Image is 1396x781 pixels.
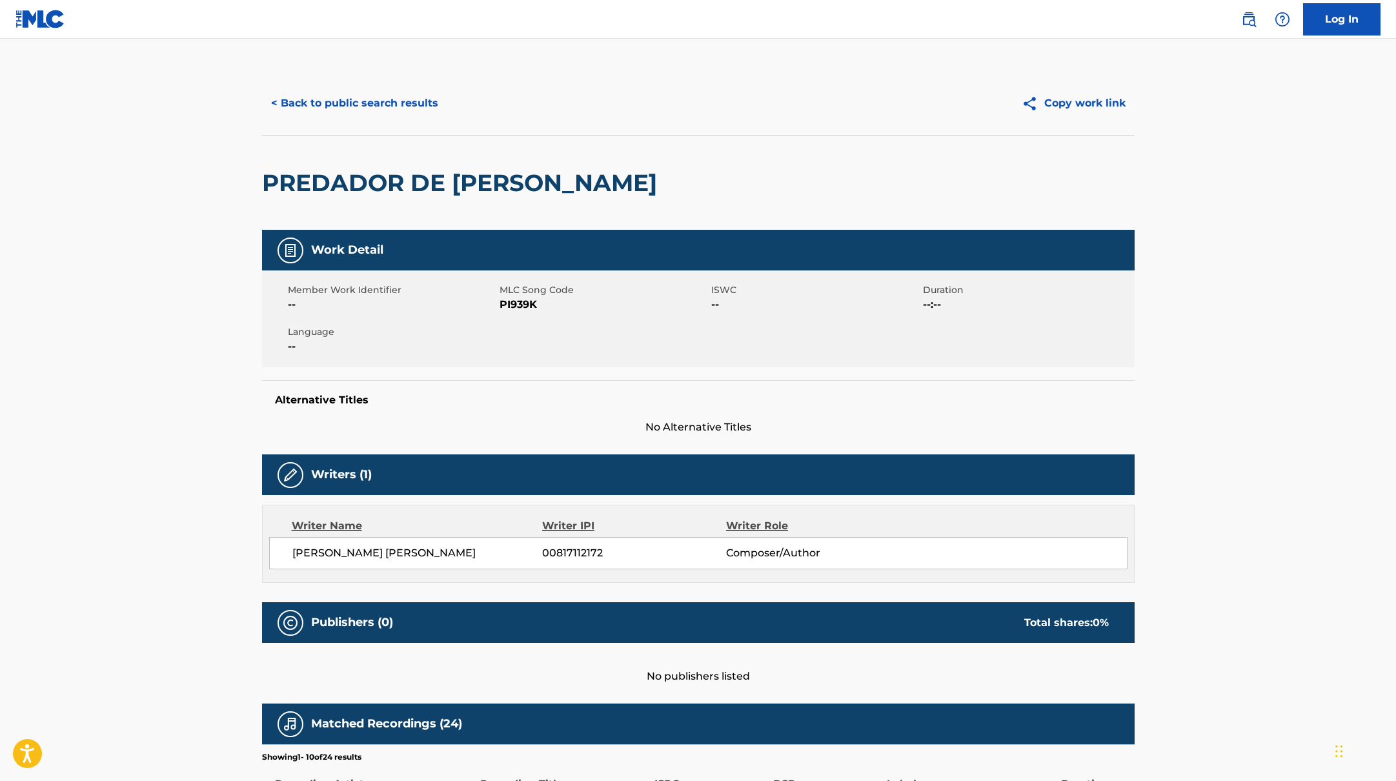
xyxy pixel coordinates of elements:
[1331,719,1396,781] iframe: Chat Widget
[262,168,663,198] h2: PREDADOR DE [PERSON_NAME]
[15,10,65,28] img: MLC Logo
[1270,6,1295,32] div: Help
[1236,6,1262,32] a: Public Search
[288,283,496,297] span: Member Work Identifier
[311,716,462,731] h5: Matched Recordings (24)
[292,545,543,561] span: [PERSON_NAME] [PERSON_NAME]
[311,615,393,630] h5: Publishers (0)
[1303,3,1381,35] a: Log In
[283,243,298,258] img: Work Detail
[1335,732,1343,771] div: Drag
[923,297,1131,312] span: --:--
[1022,96,1044,112] img: Copy work link
[542,545,725,561] span: 00817112172
[262,420,1135,435] span: No Alternative Titles
[288,339,496,354] span: --
[726,545,893,561] span: Composer/Author
[311,467,372,482] h5: Writers (1)
[262,751,361,763] p: Showing 1 - 10 of 24 results
[311,243,383,258] h5: Work Detail
[1093,616,1109,629] span: 0 %
[500,297,708,312] span: PI939K
[1013,87,1135,119] button: Copy work link
[500,283,708,297] span: MLC Song Code
[542,518,726,534] div: Writer IPI
[262,87,447,119] button: < Back to public search results
[292,518,543,534] div: Writer Name
[726,518,893,534] div: Writer Role
[288,297,496,312] span: --
[288,325,496,339] span: Language
[283,716,298,732] img: Matched Recordings
[711,297,920,312] span: --
[1241,12,1257,27] img: search
[262,643,1135,684] div: No publishers listed
[1275,12,1290,27] img: help
[923,283,1131,297] span: Duration
[283,467,298,483] img: Writers
[1024,615,1109,631] div: Total shares:
[275,394,1122,407] h5: Alternative Titles
[283,615,298,631] img: Publishers
[711,283,920,297] span: ISWC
